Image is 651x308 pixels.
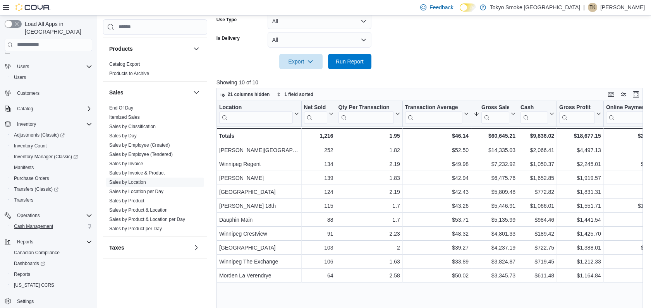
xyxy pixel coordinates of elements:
div: $48.32 [405,229,469,238]
span: Inventory Manager (Classic) [11,152,92,161]
div: 1.95 [338,131,400,140]
div: $4,497.13 [559,145,601,155]
div: 252 [304,145,333,155]
div: $52.50 [405,145,469,155]
div: 1.7 [338,215,400,224]
div: Transaction Average [405,104,462,111]
div: [PERSON_NAME] 18th [219,201,299,210]
button: Catalog [2,103,95,114]
div: $719.45 [520,257,554,266]
label: Is Delivery [216,35,240,41]
div: $1,441.54 [559,215,601,224]
button: Users [8,72,95,83]
span: Run Report [336,58,364,65]
div: 1.63 [338,257,400,266]
span: Canadian Compliance [14,250,60,256]
div: Net Sold [304,104,327,123]
button: Reports [2,236,95,247]
button: Reports [14,237,36,246]
div: [GEOGRAPHIC_DATA] [219,243,299,252]
div: $53.71 [405,215,469,224]
div: Totals [219,131,299,140]
button: Inventory Count [8,140,95,151]
div: 88 [304,215,333,224]
div: Cash [520,104,548,123]
div: 2 [338,243,400,252]
span: Reports [14,237,92,246]
a: Inventory Count [11,141,50,151]
span: Sales by Employee (Tendered) [109,151,173,157]
div: $60,645.21 [474,131,515,140]
span: Sales by Location per Day [109,188,163,195]
span: Sales by Location [109,179,146,185]
button: Sales [109,89,190,96]
a: Sales by Day [109,133,137,139]
span: Operations [14,211,92,220]
a: Customers [14,89,43,98]
button: Settings [2,295,95,306]
span: Sales by Classification [109,123,156,130]
a: Sales by Invoice [109,161,143,166]
div: 139 [304,173,333,183]
a: Products to Archive [109,71,149,76]
span: Purchase Orders [14,175,49,181]
div: $1,164.84 [559,271,601,280]
span: Transfers [11,195,92,205]
button: Display options [619,90,628,99]
button: Users [2,61,95,72]
div: 103 [304,243,333,252]
span: Catalog [17,106,33,112]
div: 1.7 [338,201,400,210]
button: All [268,14,371,29]
span: Purchase Orders [11,174,92,183]
span: Manifests [11,163,92,172]
div: Qty Per Transaction [338,104,393,123]
div: $1,831.31 [559,187,601,197]
a: Sales by Product per Day [109,226,162,231]
button: Purchase Orders [8,173,95,184]
button: Customers [2,87,95,99]
span: 1 field sorted [284,91,313,98]
div: 64 [304,271,333,280]
button: Sales [192,88,201,97]
button: Transaction Average [405,104,469,123]
a: Cash Management [11,222,56,231]
a: [US_STATE] CCRS [11,281,57,290]
a: Sales by Location [109,180,146,185]
div: $1,050.37 [520,159,554,169]
span: Inventory [17,121,36,127]
span: TK [589,3,595,12]
span: Washington CCRS [11,281,92,290]
div: 2.58 [338,271,400,280]
span: Users [14,62,92,71]
div: $2,245.01 [559,159,601,169]
div: Winnipeg The Exchange [219,257,299,266]
a: Sales by Invoice & Product [109,170,165,176]
span: Cash Management [11,222,92,231]
div: Qty Per Transaction [338,104,393,111]
span: Users [11,73,92,82]
a: Canadian Compliance [11,248,63,257]
h3: Taxes [109,244,124,252]
div: $1,066.01 [520,201,554,210]
button: Enter fullscreen [631,90,641,99]
a: Sales by Product & Location per Day [109,217,185,222]
div: $722.75 [520,243,554,252]
div: 2.19 [338,159,400,169]
div: Dauphin Main [219,215,299,224]
a: Manifests [11,163,37,172]
span: Sales by Product per Day [109,226,162,232]
span: Users [14,74,26,80]
span: Inventory Count [14,143,47,149]
span: 21 columns hidden [228,91,270,98]
div: Gross Profit [559,104,595,111]
input: Dark Mode [460,3,476,12]
div: Cash [520,104,548,111]
div: $46.14 [405,131,469,140]
div: $49.98 [405,159,469,169]
div: $1,919.57 [559,173,601,183]
div: $7,232.92 [474,159,515,169]
div: $4,237.19 [474,243,515,252]
span: Sales by Product [109,198,144,204]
